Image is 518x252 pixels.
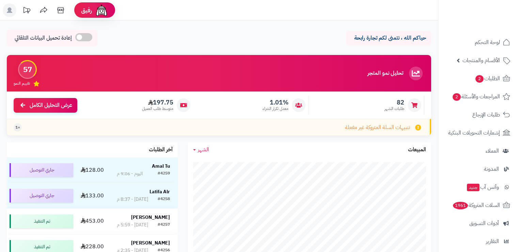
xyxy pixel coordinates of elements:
[198,145,209,154] span: الشهر
[472,110,500,120] span: طلبات الإرجاع
[158,196,170,203] div: #4258
[442,34,514,51] a: لوحة التحكم
[15,34,72,42] span: إعادة تحميل البيانات التلقائي
[442,215,514,232] a: أدوات التسويق
[466,182,499,192] span: وآتس آب
[486,237,499,246] span: التقارير
[448,128,500,138] span: إشعارات التحويلات البنكية
[384,99,404,106] span: 82
[10,163,73,177] div: جاري التوصيل
[442,197,514,213] a: السلات المتروكة1961
[442,88,514,105] a: المراجعات والأسئلة2
[15,125,20,130] span: +1
[484,164,499,174] span: المدونة
[142,99,173,106] span: 197.75
[442,179,514,195] a: وآتس آبجديد
[475,38,500,47] span: لوحة التحكم
[18,3,35,19] a: تحديثات المنصة
[193,146,209,154] a: الشهر
[10,214,73,228] div: تم التنفيذ
[472,14,512,28] img: logo-2.png
[345,124,410,131] span: تنبيهات السلة المتروكة غير مفعلة
[142,106,173,112] span: متوسط طلب العميل
[469,219,499,228] span: أدوات التسويق
[452,92,500,101] span: المراجعات والأسئلة
[30,101,72,109] span: عرض التحليل الكامل
[351,34,426,42] p: حياكم الله ، نتمنى لكم تجارة رابحة
[467,184,480,191] span: جديد
[367,70,403,76] h3: تحليل نمو المتجر
[452,200,500,210] span: السلات المتروكة
[442,125,514,141] a: إشعارات التحويلات البنكية
[152,163,170,170] strong: Amal Tu
[149,147,173,153] h3: آخر الطلبات
[131,239,170,247] strong: [PERSON_NAME]
[76,209,109,234] td: 453.00
[442,161,514,177] a: المدونة
[14,81,30,86] span: تقييم النمو
[158,170,170,177] div: #4259
[442,107,514,123] a: طلبات الإرجاع
[150,188,170,195] strong: Latifa Alr
[95,3,108,17] img: ai-face.png
[131,214,170,221] strong: [PERSON_NAME]
[263,106,288,112] span: معدل تكرار الشراء
[442,233,514,250] a: التقارير
[475,75,484,83] span: 2
[117,170,143,177] div: اليوم - 9:06 م
[442,70,514,87] a: الطلبات2
[117,196,148,203] div: [DATE] - 8:37 م
[462,56,500,65] span: الأقسام والمنتجات
[452,93,461,101] span: 2
[486,146,499,156] span: العملاء
[442,143,514,159] a: العملاء
[76,157,109,183] td: 128.00
[453,202,468,210] span: 1961
[158,222,170,228] div: #4257
[263,99,288,106] span: 1.01%
[76,183,109,208] td: 133.00
[384,106,404,112] span: طلبات الشهر
[117,222,148,228] div: [DATE] - 5:59 م
[14,98,77,113] a: عرض التحليل الكامل
[81,6,92,14] span: رفيق
[408,147,426,153] h3: المبيعات
[475,74,500,83] span: الطلبات
[10,189,73,202] div: جاري التوصيل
